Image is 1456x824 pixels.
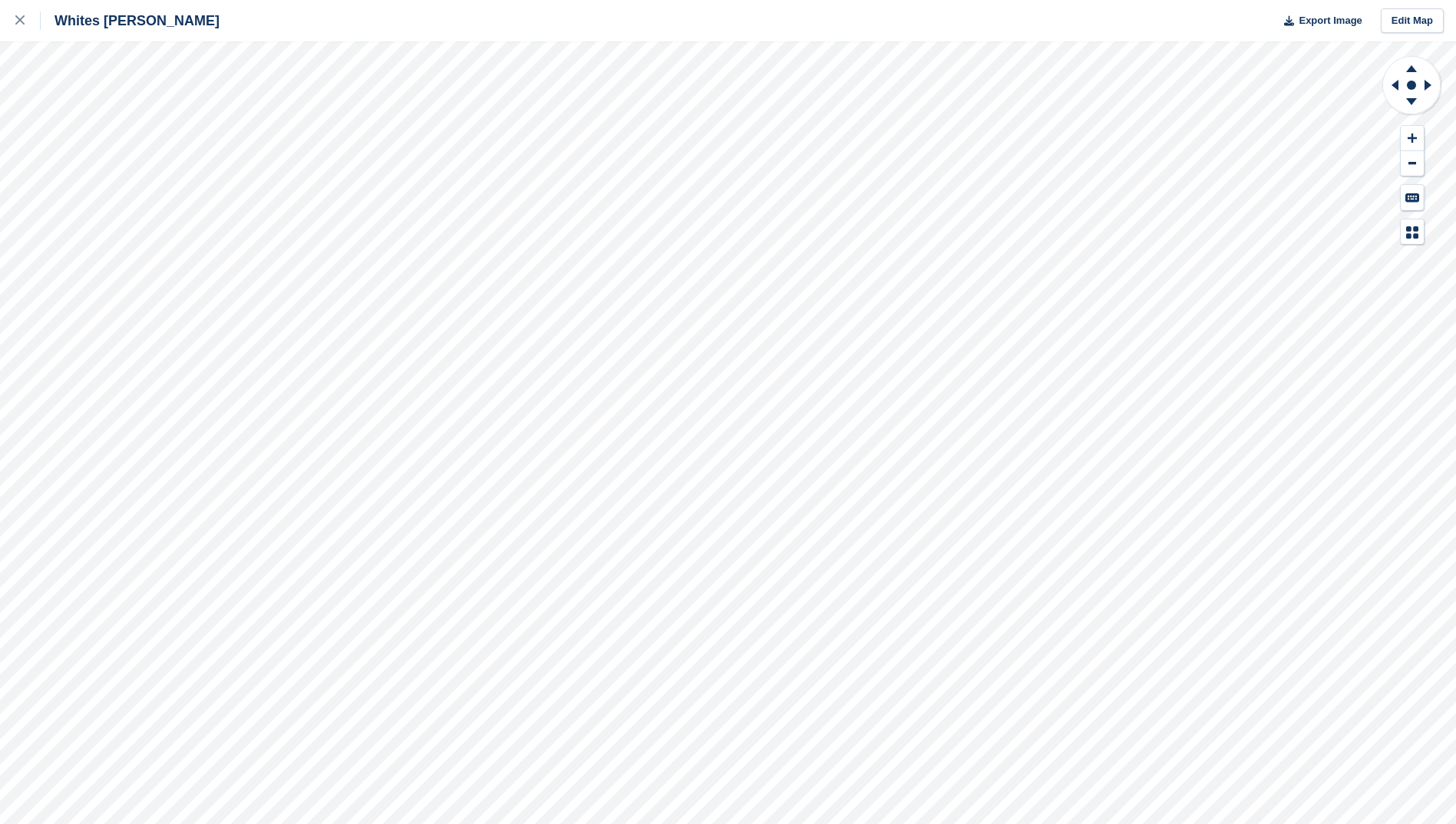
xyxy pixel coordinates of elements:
[41,12,220,30] div: Whites [PERSON_NAME]
[1401,185,1424,210] button: Keyboard Shortcuts
[1381,8,1444,34] a: Edit Map
[1401,126,1424,151] button: Zoom In
[1401,151,1424,176] button: Zoom Out
[1401,219,1424,245] button: Map Legend
[1299,13,1362,28] span: Export Image
[1275,8,1362,34] button: Export Image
